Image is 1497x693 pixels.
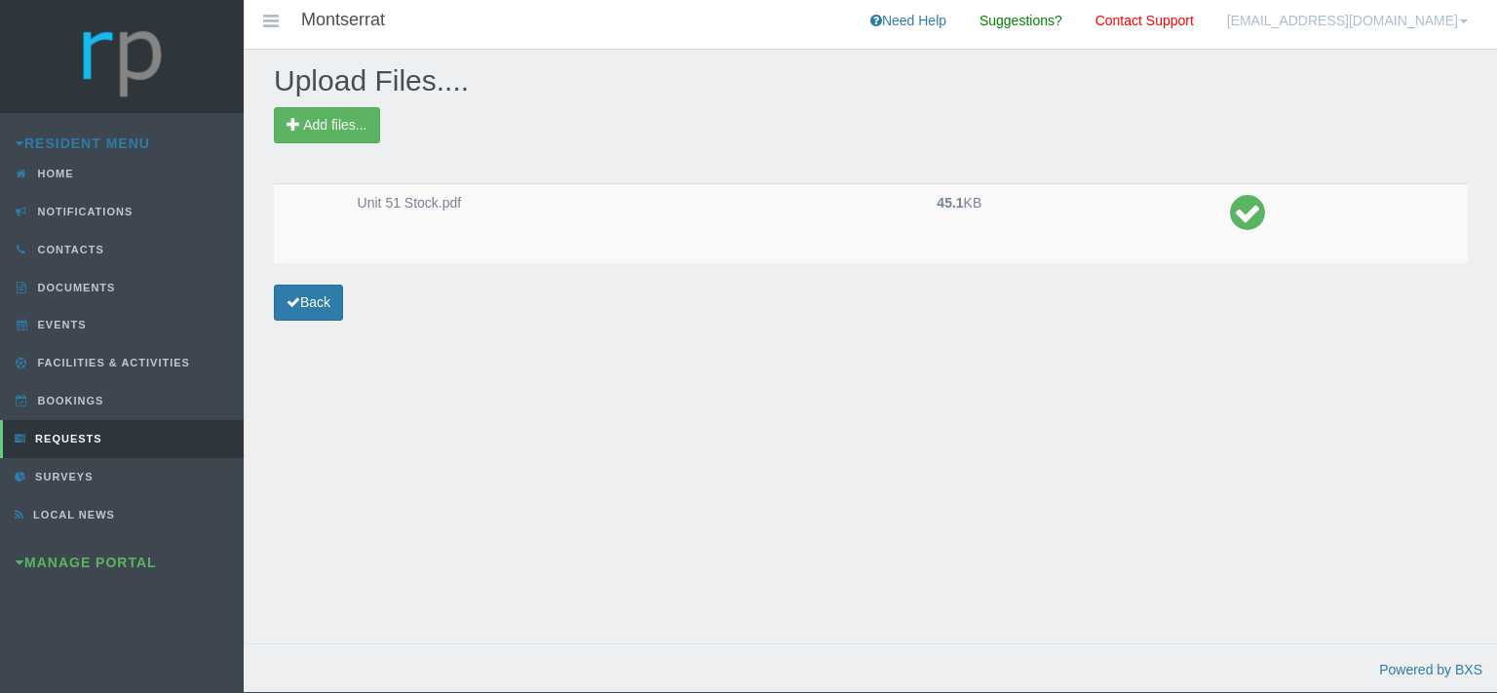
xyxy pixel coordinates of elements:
span: Add files... [303,117,366,133]
h4: Montserrat [301,11,385,30]
span: Documents [33,282,116,293]
p: KB [937,192,1213,214]
a: Resident Menu [16,135,150,151]
a: Manage Portal [16,555,157,570]
span: Surveys [30,471,93,482]
p: Unit 51 Stock.pdf [358,192,922,214]
span: Bookings [33,395,104,406]
span: Home [33,168,74,179]
span: Notifications [33,206,134,217]
h2: Upload Files.... [274,64,1468,96]
span: Events [33,319,87,330]
a: Back [274,285,343,321]
span: Local News [28,509,115,520]
strong: 45.1 [937,195,963,211]
span: Requests [30,433,102,444]
span: Facilities & Activities [33,357,190,368]
a: Powered by BXS [1379,662,1482,677]
span: Contacts [33,244,104,255]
